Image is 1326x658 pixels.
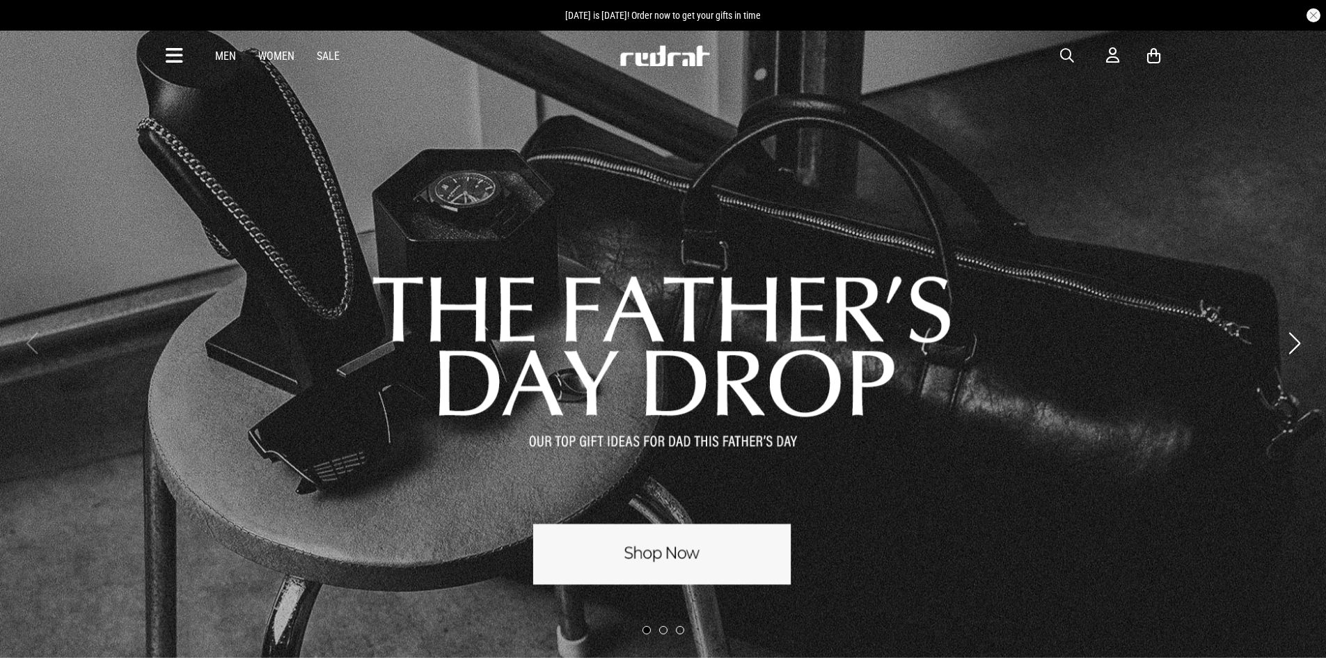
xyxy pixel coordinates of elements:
a: Sale [317,49,340,63]
span: [DATE] is [DATE]! Order now to get your gifts in time [565,10,761,21]
a: Women [258,49,294,63]
button: Previous slide [22,328,41,359]
img: Redrat logo [619,45,711,66]
button: Next slide [1285,328,1304,359]
a: Men [215,49,236,63]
